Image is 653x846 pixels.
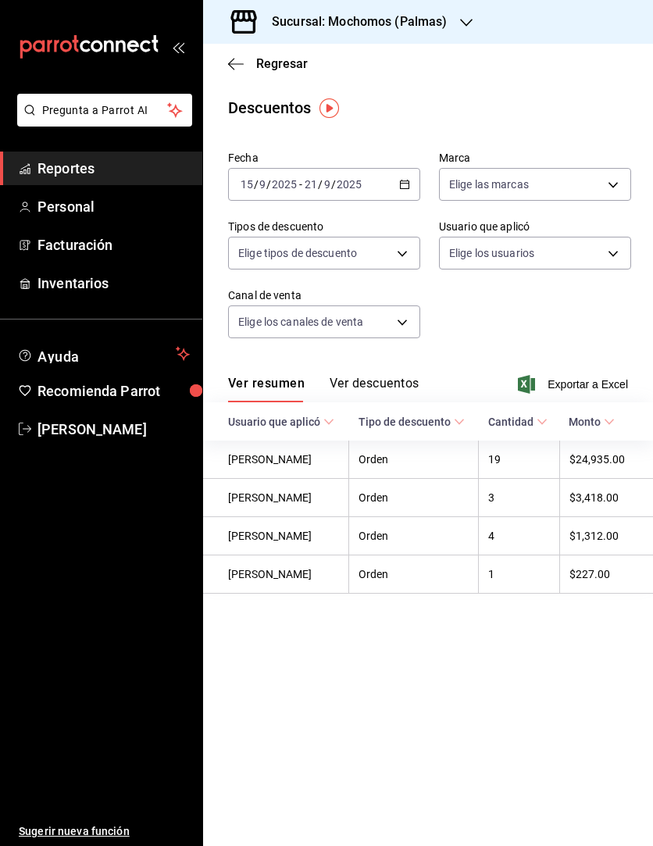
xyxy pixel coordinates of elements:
span: Regresar [256,56,308,71]
th: Orden [349,555,479,594]
button: Ver resumen [228,376,305,402]
span: Usuario que aplicó [228,416,334,428]
input: -- [323,178,331,191]
input: -- [240,178,254,191]
button: Ver descuentos [330,376,419,402]
label: Usuario que aplicó [439,221,631,232]
button: Regresar [228,56,308,71]
th: 3 [479,479,560,517]
th: [PERSON_NAME] [203,441,349,479]
th: [PERSON_NAME] [203,479,349,517]
th: 1 [479,555,560,594]
label: Fecha [228,152,420,163]
span: / [318,178,323,191]
button: Pregunta a Parrot AI [17,94,192,127]
span: / [331,178,336,191]
th: $227.00 [559,555,653,594]
span: - [299,178,302,191]
label: Canal de venta [228,290,420,301]
span: Cantidad [488,416,548,428]
th: [PERSON_NAME] [203,555,349,594]
span: Elige las marcas [449,177,529,192]
span: Monto [569,416,615,428]
th: 19 [479,441,560,479]
span: Elige los canales de venta [238,314,363,330]
th: Orden [349,441,479,479]
input: -- [304,178,318,191]
button: open_drawer_menu [172,41,184,53]
input: ---- [271,178,298,191]
span: Facturación [37,234,190,255]
span: Sugerir nueva función [19,823,190,840]
span: Tipo de descuento [359,416,465,428]
input: -- [259,178,266,191]
span: Elige tipos de descuento [238,245,357,261]
span: Personal [37,196,190,217]
span: / [254,178,259,191]
span: / [266,178,271,191]
span: [PERSON_NAME] [37,419,190,440]
label: Marca [439,152,631,163]
button: Exportar a Excel [521,375,628,394]
h3: Sucursal: Mochomos (Palmas) [259,12,448,31]
span: Elige los usuarios [449,245,534,261]
div: Descuentos [228,96,311,120]
div: navigation tabs [228,376,419,402]
th: 4 [479,517,560,555]
th: $1,312.00 [559,517,653,555]
img: Tooltip marker [319,98,339,118]
th: $3,418.00 [559,479,653,517]
th: $24,935.00 [559,441,653,479]
span: Pregunta a Parrot AI [42,102,168,119]
th: [PERSON_NAME] [203,517,349,555]
th: Orden [349,479,479,517]
th: Orden [349,517,479,555]
span: Reportes [37,158,190,179]
span: Recomienda Parrot [37,380,190,402]
a: Pregunta a Parrot AI [11,113,192,130]
input: ---- [336,178,362,191]
span: Ayuda [37,344,169,363]
span: Inventarios [37,273,190,294]
label: Tipos de descuento [228,221,420,232]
